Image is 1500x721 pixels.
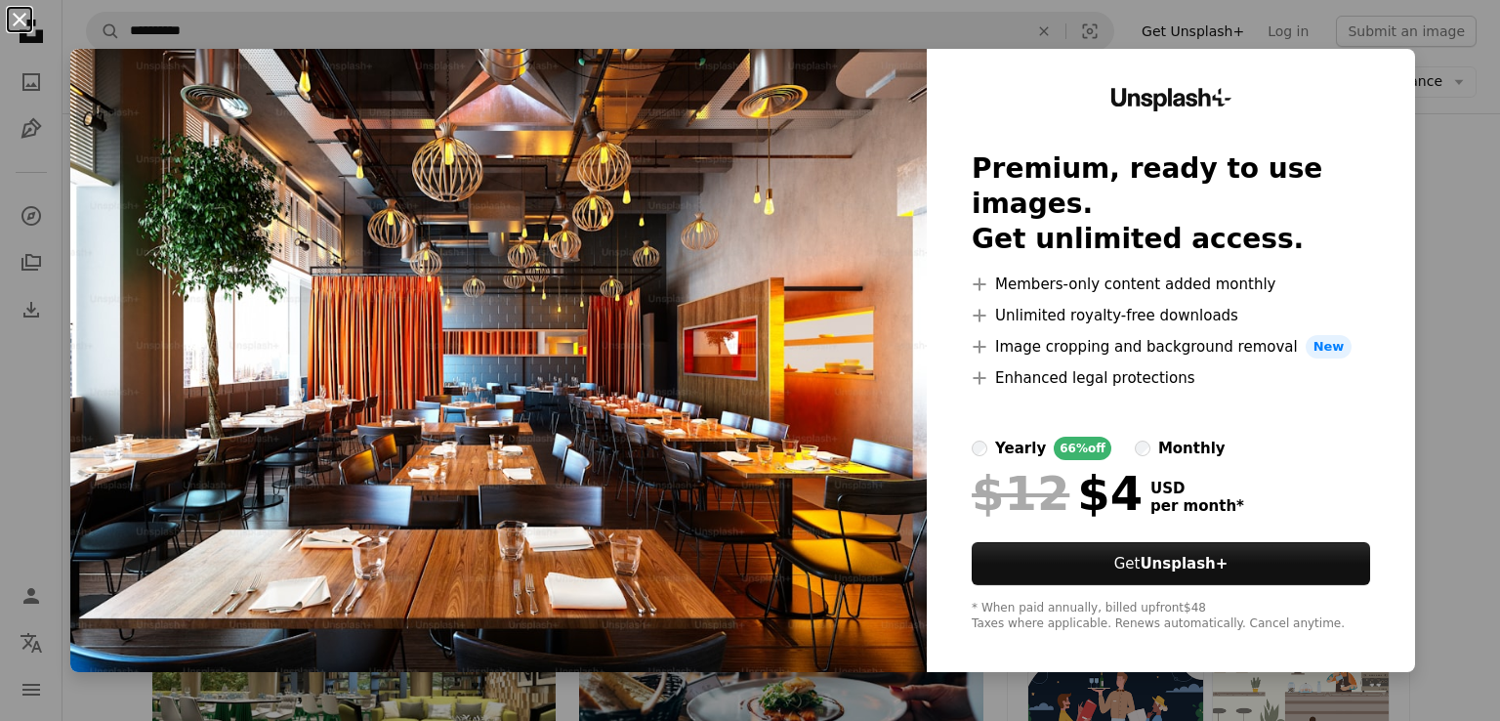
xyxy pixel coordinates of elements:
[1135,441,1150,456] input: monthly
[972,273,1370,296] li: Members-only content added monthly
[972,335,1370,359] li: Image cropping and background removal
[972,542,1370,585] button: GetUnsplash+
[972,468,1143,519] div: $4
[1150,480,1244,497] span: USD
[972,468,1069,519] span: $12
[995,437,1046,460] div: yearly
[1140,555,1228,573] strong: Unsplash+
[972,151,1370,257] h2: Premium, ready to use images. Get unlimited access.
[972,601,1370,632] div: * When paid annually, billed upfront $48 Taxes where applicable. Renews automatically. Cancel any...
[1054,437,1111,460] div: 66% off
[972,366,1370,390] li: Enhanced legal protections
[1150,497,1244,515] span: per month *
[972,441,987,456] input: yearly66%off
[972,304,1370,327] li: Unlimited royalty-free downloads
[1158,437,1226,460] div: monthly
[1306,335,1353,359] span: New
